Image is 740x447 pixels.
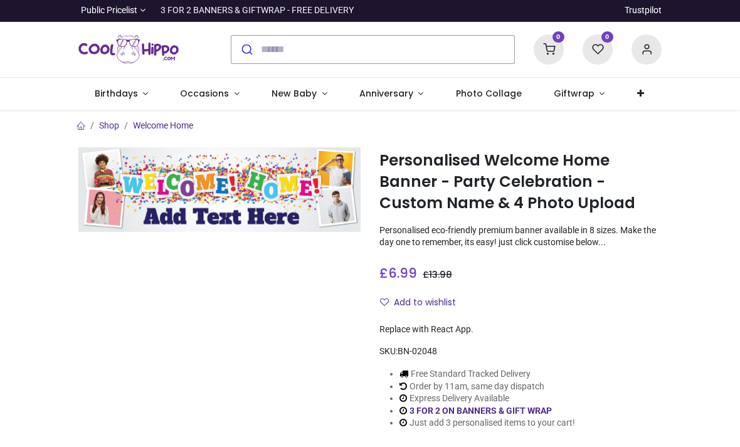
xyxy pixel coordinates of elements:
span: £ [423,268,452,281]
a: Birthdays [78,78,164,110]
a: 3 FOR 2 ON BANNERS & GIFT WRAP [410,406,552,416]
img: Cool Hippo [78,32,179,67]
span: New Baby [272,87,317,100]
span: Giftwrap [554,87,595,100]
img: Personalised Welcome Home Banner - Party Celebration - Custom Name & 4 Photo Upload [78,147,361,232]
span: Birthdays [95,87,138,100]
p: Personalised eco-friendly premium banner available in 8 sizes. Make the day one to remember, its ... [379,224,662,249]
button: Submit [231,36,261,63]
span: Photo Collage [456,87,522,100]
a: Public Pricelist [78,4,145,17]
sup: 0 [601,31,613,43]
div: 3 FOR 2 BANNERS & GIFTWRAP - FREE DELIVERY [161,4,354,17]
span: Public Pricelist [81,4,137,17]
li: Express Delivery Available [399,392,575,405]
div: Replace with React App. [379,323,662,336]
i: Add to wishlist [380,298,389,307]
a: Logo of Cool Hippo [78,32,179,67]
a: Shop [99,120,119,130]
a: 0 [583,43,613,53]
a: Trustpilot [625,4,662,17]
a: Giftwrap [537,78,621,110]
h1: Personalised Welcome Home Banner - Party Celebration - Custom Name & 4 Photo Upload [379,150,662,214]
span: 13.98 [429,268,452,281]
a: New Baby [256,78,344,110]
li: Free Standard Tracked Delivery [399,368,575,381]
a: Occasions [164,78,256,110]
a: 0 [534,43,564,53]
li: Order by 11am, same day dispatch [399,381,575,393]
span: Anniversary [359,87,413,100]
button: Add to wishlistAdd to wishlist [379,292,467,313]
span: Occasions [180,87,229,100]
span: £ [379,264,417,282]
a: Anniversary [343,78,440,110]
li: Just add 3 personalised items to your cart! [399,417,575,429]
span: BN-02048 [398,346,437,356]
div: SKU: [379,345,662,358]
sup: 0 [552,31,564,43]
a: Welcome Home [133,120,193,130]
span: 6.99 [388,264,417,282]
